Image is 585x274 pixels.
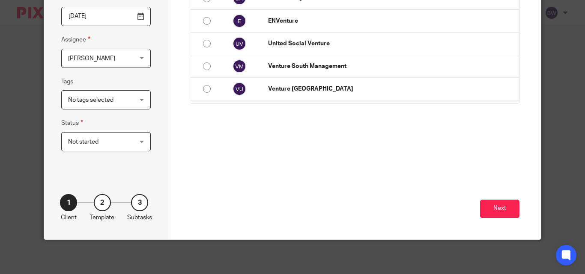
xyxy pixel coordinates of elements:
label: Status [61,118,83,128]
div: 3 [131,194,148,211]
img: svg%3E [233,82,246,96]
p: Venture South Management [268,62,515,71]
span: [PERSON_NAME] [68,56,115,62]
img: svg%3E [233,14,246,28]
p: ENVenture [268,17,515,25]
label: Tags [61,77,73,86]
div: 1 [60,194,77,211]
img: svg%3E [233,59,246,73]
img: svg%3E [233,37,246,50]
p: Template [90,213,114,222]
p: Venture [GEOGRAPHIC_DATA] [268,85,515,93]
div: 2 [94,194,111,211]
input: Use the arrow keys to pick a date [61,7,151,26]
p: Client [61,213,77,222]
label: Assignee [61,35,90,44]
span: No tags selected [68,97,113,103]
button: Next [480,200,519,218]
span: Not started [68,139,98,145]
p: United Social Venture [268,39,515,48]
p: Subtasks [127,213,152,222]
